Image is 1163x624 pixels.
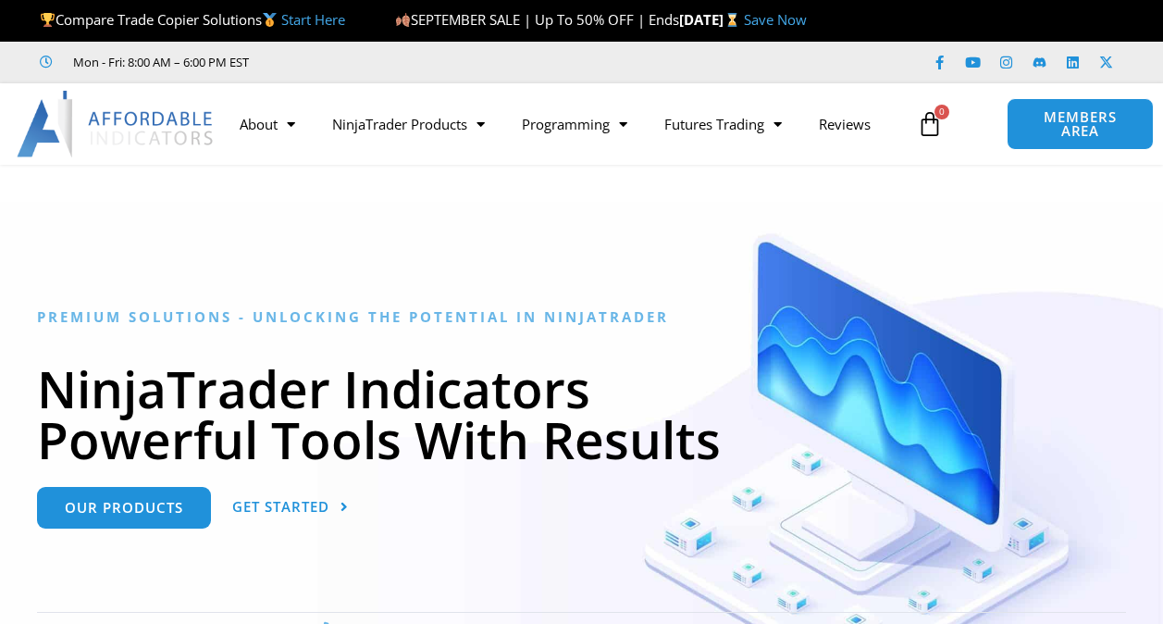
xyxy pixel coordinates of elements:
[646,103,800,145] a: Futures Trading
[40,10,345,29] span: Compare Trade Copier Solutions
[221,103,908,145] nav: Menu
[314,103,503,145] a: NinjaTrader Products
[744,10,807,29] a: Save Now
[281,10,345,29] a: Start Here
[37,308,1126,326] h6: Premium Solutions - Unlocking the Potential in NinjaTrader
[503,103,646,145] a: Programming
[263,13,277,27] img: 🥇
[37,487,211,529] a: Our Products
[65,501,183,515] span: Our Products
[725,13,739,27] img: ⌛
[889,97,971,151] a: 0
[934,105,949,119] span: 0
[800,103,889,145] a: Reviews
[68,51,249,73] span: Mon - Fri: 8:00 AM – 6:00 PM EST
[1007,98,1153,150] a: MEMBERS AREA
[679,10,743,29] strong: [DATE]
[221,103,314,145] a: About
[396,13,410,27] img: 🍂
[395,10,679,29] span: SEPTEMBER SALE | Up To 50% OFF | Ends
[37,363,1126,465] h1: NinjaTrader Indicators Powerful Tools With Results
[232,500,329,514] span: Get Started
[232,487,349,529] a: Get Started
[17,91,216,157] img: LogoAI | Affordable Indicators – NinjaTrader
[275,53,552,71] iframe: Customer reviews powered by Trustpilot
[1026,110,1133,138] span: MEMBERS AREA
[41,13,55,27] img: 🏆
